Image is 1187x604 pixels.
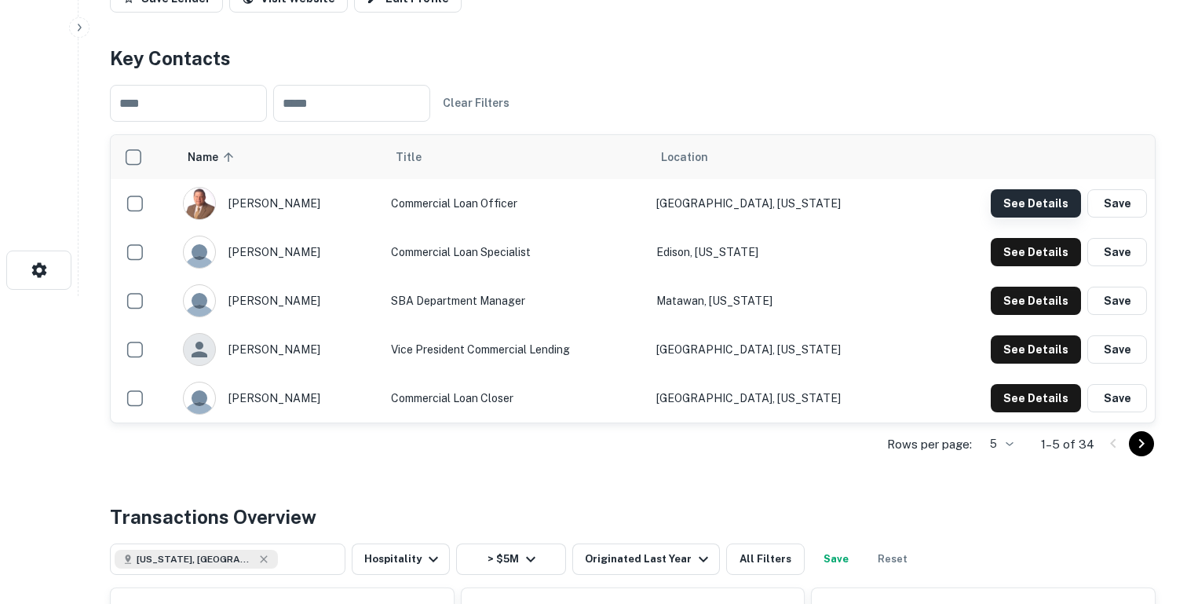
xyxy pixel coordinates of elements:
img: 9c8pery4andzj6ohjkjp54ma2 [184,236,215,268]
button: See Details [991,238,1081,266]
td: [GEOGRAPHIC_DATA], [US_STATE] [648,179,921,228]
button: Clear Filters [436,89,516,117]
span: Name [188,148,239,167]
button: Save [1087,287,1147,315]
td: [GEOGRAPHIC_DATA], [US_STATE] [648,374,921,423]
button: Reset [867,544,918,575]
th: Location [648,135,921,179]
div: scrollable content [111,135,1155,423]
button: See Details [991,335,1081,364]
iframe: Chat Widget [1108,428,1187,503]
div: Originated Last Year [585,550,713,569]
button: See Details [991,287,1081,315]
td: SBA Department Manager [383,276,648,325]
button: See Details [991,189,1081,218]
button: See Details [991,384,1081,412]
img: 1646778666719 [184,188,215,219]
td: [GEOGRAPHIC_DATA], [US_STATE] [648,325,921,374]
td: Commercial Loan Officer [383,179,648,228]
button: Hospitality [352,544,450,575]
button: All Filters [726,544,805,575]
button: > $5M [456,544,566,575]
img: 9c8pery4andzj6ohjkjp54ma2 [184,285,215,317]
div: [PERSON_NAME] [183,333,375,366]
button: Save [1087,384,1147,412]
button: Save [1087,238,1147,266]
span: [US_STATE], [GEOGRAPHIC_DATA] [137,552,254,566]
p: 1–5 of 34 [1041,435,1094,454]
button: Save your search to get updates of matches that match your search criteria. [811,544,861,575]
div: [PERSON_NAME] [183,382,375,415]
div: [PERSON_NAME] [183,284,375,317]
h4: Transactions Overview [110,503,316,531]
td: Edison, [US_STATE] [648,228,921,276]
td: Vice President Commercial Lending [383,325,648,374]
img: 9c8pery4andzj6ohjkjp54ma2 [184,383,215,414]
th: Title [383,135,648,179]
button: Save [1087,335,1147,364]
h4: Key Contacts [110,44,1156,72]
button: Save [1087,189,1147,218]
td: Commercial Loan Specialist [383,228,648,276]
div: [PERSON_NAME] [183,187,375,220]
p: Rows per page: [887,435,972,454]
div: 5 [978,433,1016,456]
th: Name [175,135,383,179]
td: Matawan, [US_STATE] [648,276,921,325]
div: [PERSON_NAME] [183,236,375,269]
button: Originated Last Year [572,544,720,575]
td: Commercial Loan Closer [383,374,648,423]
span: Title [396,148,442,167]
span: Location [661,148,708,167]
